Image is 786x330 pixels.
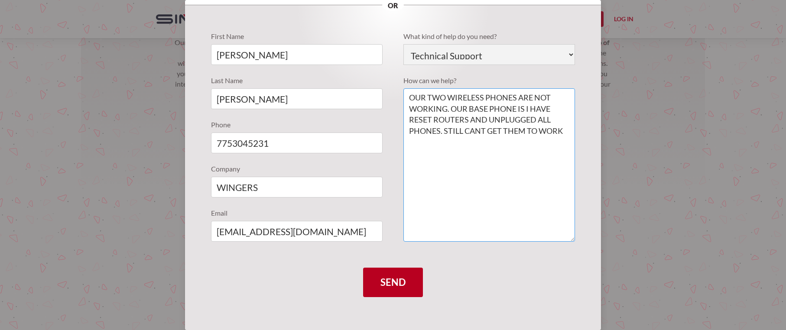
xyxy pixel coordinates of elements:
label: What kind of help do you need? [403,31,575,42]
label: First Name [211,31,383,42]
label: How can we help? [403,75,575,86]
form: Support Requests [211,31,575,297]
label: Phone [211,120,383,130]
label: Last Name [211,75,383,86]
p: or [382,0,404,11]
input: Send [363,268,423,297]
label: Company [211,164,383,174]
label: Email [211,208,383,218]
